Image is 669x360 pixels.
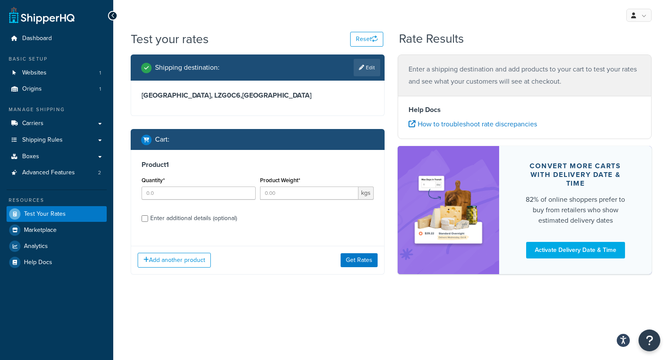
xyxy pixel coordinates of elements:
button: Reset [350,32,383,47]
label: Quantity* [142,177,165,183]
button: Get Rates [341,253,378,267]
li: Origins [7,81,107,97]
a: Edit [354,59,380,76]
div: Basic Setup [7,55,107,63]
a: Activate Delivery Date & Time [526,242,625,258]
h2: Shipping destination : [155,64,220,71]
button: Open Resource Center [639,329,660,351]
span: Boxes [22,153,39,160]
h1: Test your rates [131,31,209,48]
h3: Product 1 [142,160,374,169]
div: Resources [7,197,107,204]
span: Shipping Rules [22,136,63,144]
input: 0.0 [142,187,256,200]
input: 0.00 [260,187,359,200]
input: Enter additional details (optional) [142,215,148,222]
div: Manage Shipping [7,106,107,113]
span: Carriers [22,120,44,127]
li: Websites [7,65,107,81]
a: Shipping Rules [7,132,107,148]
span: Marketplace [24,227,57,234]
img: feature-image-ddt-36eae7f7280da8017bfb280eaccd9c446f90b1fe08728e4019434db127062ab4.png [411,159,486,261]
span: 1 [99,69,101,77]
a: Help Docs [7,255,107,270]
span: Analytics [24,243,48,250]
p: Enter a shipping destination and add products to your cart to test your rates and see what your c... [409,63,641,88]
a: Marketplace [7,222,107,238]
div: 82% of online shoppers prefer to buy from retailers who show estimated delivery dates [520,194,631,226]
div: Enter additional details (optional) [150,212,237,224]
a: Websites1 [7,65,107,81]
button: Add another product [138,253,211,268]
a: Analytics [7,238,107,254]
a: Test Your Rates [7,206,107,222]
span: Origins [22,85,42,93]
a: How to troubleshoot rate discrepancies [409,119,537,129]
span: kgs [358,187,374,200]
h2: Rate Results [399,32,464,46]
h4: Help Docs [409,105,641,115]
a: Boxes [7,149,107,165]
span: Test Your Rates [24,211,66,218]
h3: [GEOGRAPHIC_DATA], LZG0C6 , [GEOGRAPHIC_DATA] [142,91,374,100]
span: Advanced Features [22,169,75,177]
span: Dashboard [22,35,52,42]
label: Product Weight* [260,177,300,183]
li: Advanced Features [7,165,107,181]
span: 1 [99,85,101,93]
h2: Cart : [155,136,169,143]
span: Websites [22,69,47,77]
span: 2 [98,169,101,177]
a: Dashboard [7,31,107,47]
a: Origins1 [7,81,107,97]
div: Convert more carts with delivery date & time [520,162,631,188]
a: Advanced Features2 [7,165,107,181]
span: Help Docs [24,259,52,266]
a: Carriers [7,115,107,132]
